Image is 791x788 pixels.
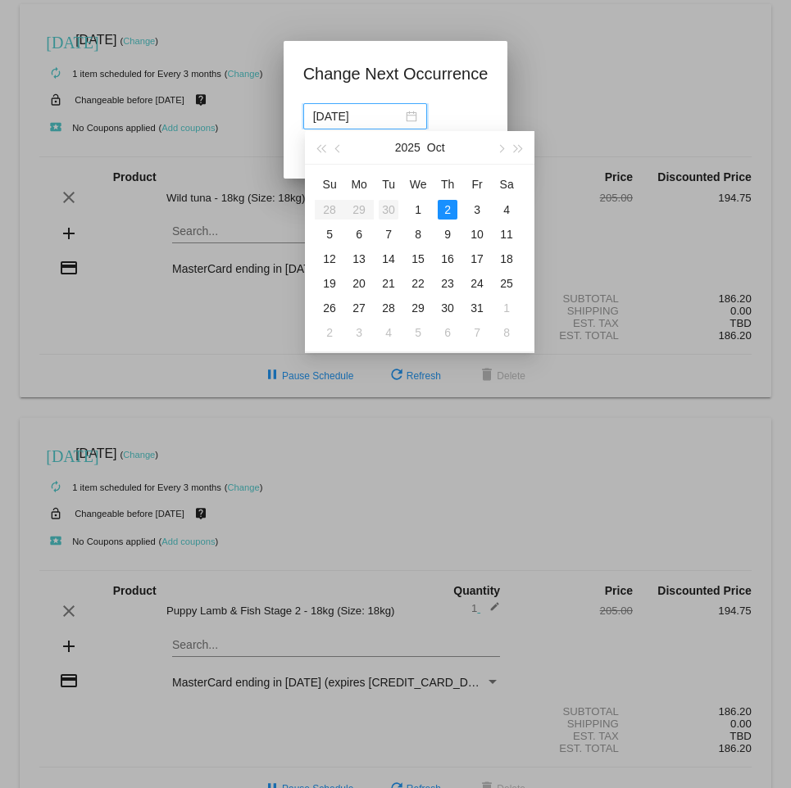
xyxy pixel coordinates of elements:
[408,298,428,318] div: 29
[491,131,509,164] button: Next month (PageDown)
[315,296,344,320] td: 10/26/2025
[467,200,487,220] div: 3
[379,298,398,318] div: 28
[438,200,457,220] div: 2
[492,296,521,320] td: 11/1/2025
[315,271,344,296] td: 10/19/2025
[497,200,516,220] div: 4
[438,323,457,342] div: 6
[497,298,516,318] div: 1
[315,222,344,247] td: 10/5/2025
[510,131,528,164] button: Next year (Control + right)
[497,274,516,293] div: 25
[497,249,516,269] div: 18
[408,274,428,293] div: 22
[374,320,403,345] td: 11/4/2025
[492,197,521,222] td: 10/4/2025
[403,222,433,247] td: 10/8/2025
[349,274,369,293] div: 20
[467,298,487,318] div: 31
[433,171,462,197] th: Thu
[379,200,398,220] div: 30
[403,197,433,222] td: 10/1/2025
[311,131,330,164] button: Last year (Control + left)
[497,224,516,244] div: 11
[320,224,339,244] div: 5
[330,131,348,164] button: Previous month (PageUp)
[467,323,487,342] div: 7
[344,320,374,345] td: 11/3/2025
[433,222,462,247] td: 10/9/2025
[349,249,369,269] div: 13
[433,197,462,222] td: 10/2/2025
[403,320,433,345] td: 11/5/2025
[344,296,374,320] td: 10/27/2025
[403,296,433,320] td: 10/29/2025
[433,296,462,320] td: 10/30/2025
[433,247,462,271] td: 10/16/2025
[379,274,398,293] div: 21
[315,320,344,345] td: 11/2/2025
[492,247,521,271] td: 10/18/2025
[408,224,428,244] div: 8
[315,171,344,197] th: Sun
[462,247,492,271] td: 10/17/2025
[467,224,487,244] div: 10
[462,271,492,296] td: 10/24/2025
[462,320,492,345] td: 11/7/2025
[374,247,403,271] td: 10/14/2025
[408,249,428,269] div: 15
[374,222,403,247] td: 10/7/2025
[379,224,398,244] div: 7
[492,171,521,197] th: Sat
[344,171,374,197] th: Mon
[320,274,339,293] div: 19
[320,298,339,318] div: 26
[344,271,374,296] td: 10/20/2025
[374,171,403,197] th: Tue
[349,298,369,318] div: 27
[492,271,521,296] td: 10/25/2025
[492,320,521,345] td: 11/8/2025
[462,171,492,197] th: Fri
[395,131,421,164] button: 2025
[344,222,374,247] td: 10/6/2025
[492,222,521,247] td: 10/11/2025
[467,249,487,269] div: 17
[497,323,516,342] div: 8
[433,320,462,345] td: 11/6/2025
[467,274,487,293] div: 24
[379,323,398,342] div: 4
[320,323,339,342] div: 2
[379,249,398,269] div: 14
[438,224,457,244] div: 9
[433,271,462,296] td: 10/23/2025
[427,131,445,164] button: Oct
[374,271,403,296] td: 10/21/2025
[438,298,457,318] div: 30
[408,323,428,342] div: 5
[349,323,369,342] div: 3
[303,139,375,169] button: Update
[315,247,344,271] td: 10/12/2025
[320,249,339,269] div: 12
[403,271,433,296] td: 10/22/2025
[303,61,489,87] h1: Change Next Occurrence
[438,249,457,269] div: 16
[462,222,492,247] td: 10/10/2025
[462,296,492,320] td: 10/31/2025
[403,171,433,197] th: Wed
[344,247,374,271] td: 10/13/2025
[313,107,402,125] input: Select date
[403,247,433,271] td: 10/15/2025
[374,197,403,222] td: 9/30/2025
[462,197,492,222] td: 10/3/2025
[349,224,369,244] div: 6
[374,296,403,320] td: 10/28/2025
[438,274,457,293] div: 23
[408,200,428,220] div: 1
